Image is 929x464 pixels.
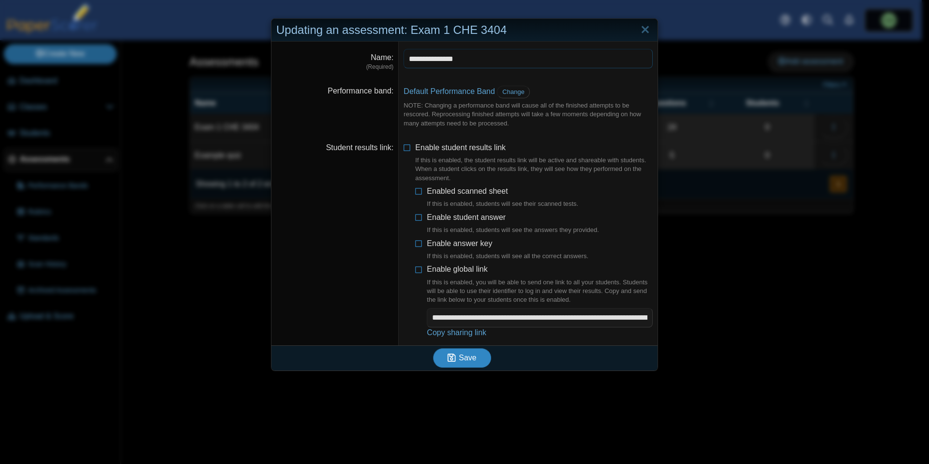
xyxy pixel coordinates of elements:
[404,101,653,128] div: NOTE: Changing a performance band will cause all of the finished attempts to be rescored. Reproce...
[371,53,393,62] label: Name
[427,200,578,208] div: If this is enabled, students will see their scanned tests.
[427,265,653,304] span: Enable global link
[427,187,578,209] span: Enabled scanned sheet
[276,63,393,71] dfn: (Required)
[404,87,495,95] a: Default Performance Band
[415,143,653,183] span: Enable student results link
[326,143,394,152] label: Student results link
[638,22,653,38] a: Close
[433,348,491,368] button: Save
[427,278,653,305] div: If this is enabled, you will be able to send one link to all your students. Students will be able...
[415,156,653,183] div: If this is enabled, the student results link will be active and shareable with students. When a s...
[427,213,599,235] span: Enable student answer
[427,226,599,234] div: If this is enabled, students will see the answers they provided.
[497,86,530,98] a: Change
[502,88,524,95] span: Change
[427,239,588,261] span: Enable answer key
[328,87,393,95] label: Performance band
[427,252,588,261] div: If this is enabled, students will see all the correct answers.
[427,328,486,337] a: Copy sharing link
[271,19,658,42] div: Updating an assessment: Exam 1 CHE 3404
[459,354,476,362] span: Save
